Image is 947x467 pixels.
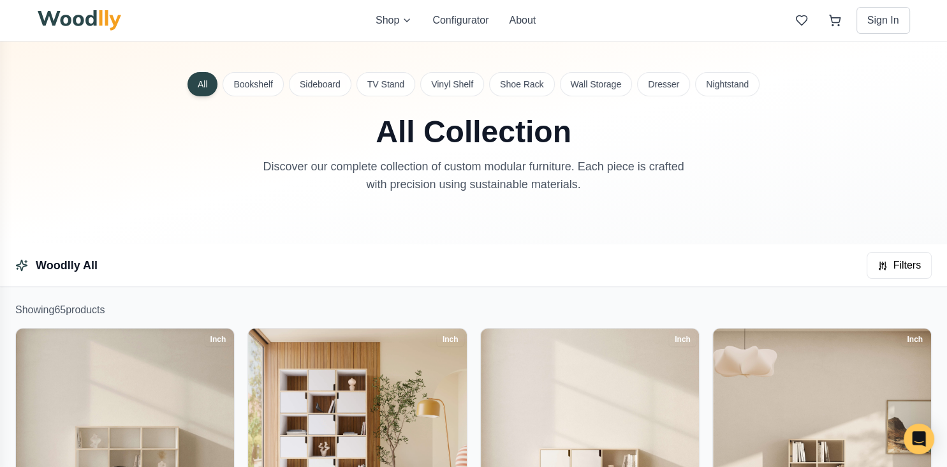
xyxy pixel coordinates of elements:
[904,424,934,454] div: Open Intercom Messenger
[437,332,464,346] div: Inch
[856,7,910,34] button: Sign In
[893,258,921,273] span: Filters
[432,13,488,28] button: Configurator
[260,158,688,193] p: Discover our complete collection of custom modular furniture. Each piece is crafted with precisio...
[560,72,633,96] button: Wall Storage
[15,302,932,318] p: Showing 65 product s
[376,13,412,28] button: Shop
[509,13,536,28] button: About
[420,72,484,96] button: Vinyl Shelf
[669,332,696,346] div: Inch
[356,72,415,96] button: TV Stand
[187,72,218,96] button: All
[38,10,122,31] img: Woodlly
[289,72,351,96] button: Sideboard
[901,332,929,346] div: Inch
[489,72,554,96] button: Shoe Rack
[867,252,932,279] button: Filters
[205,332,232,346] div: Inch
[36,259,98,272] a: Woodlly All
[223,72,283,96] button: Bookshelf
[637,72,690,96] button: Dresser
[38,117,910,147] h1: All Collection
[695,72,760,96] button: Nightstand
